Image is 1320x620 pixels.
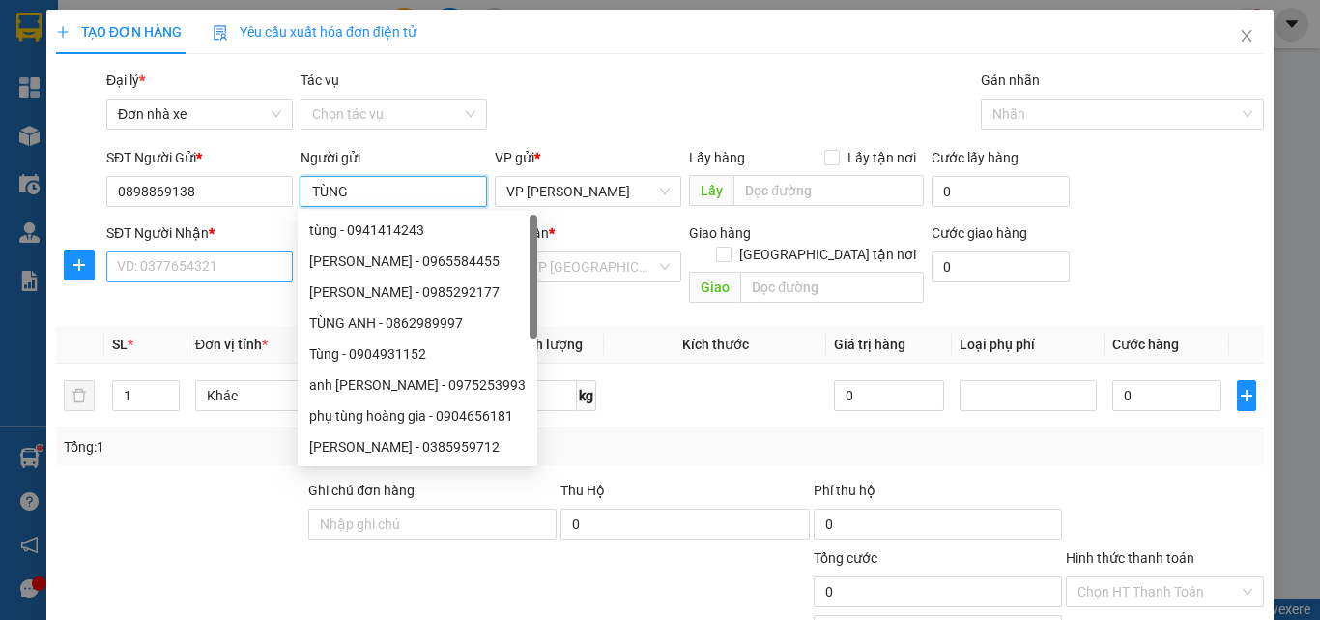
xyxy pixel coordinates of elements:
[514,337,583,352] span: Định lượng
[981,73,1040,88] label: Gán nhãn
[1066,550,1194,566] label: Hình thức thanh toán
[733,175,924,206] input: Dọc đường
[106,147,293,168] div: SĐT Người Gửi
[56,24,182,40] span: TẠO ĐƠN HÀNG
[308,483,415,498] label: Ghi chú đơn hàng
[1237,380,1256,411] button: plus
[298,215,537,246] div: tùng - 0941414243
[203,81,329,96] strong: Hotline : 0889 23 23 23
[195,337,268,352] span: Đơn vị tính
[65,257,94,273] span: plus
[740,272,924,303] input: Dọc đường
[64,250,95,280] button: plus
[213,24,416,40] span: Yêu cầu xuất hóa đơn điện tử
[298,339,537,369] div: Tùng - 0904931152
[64,380,95,411] button: delete
[309,436,526,458] div: [PERSON_NAME] - 0385959712
[298,277,537,308] div: Tùng Lâm - 0985292177
[689,150,745,165] span: Lấy hàng
[840,147,924,168] span: Lấy tận nơi
[112,337,128,352] span: SL
[682,337,749,352] span: Kích thước
[309,220,526,241] div: tùng - 0941414243
[298,246,537,277] div: tùng dương - 0965584455
[180,100,351,118] strong: : [DOMAIN_NAME]
[577,380,596,411] span: kg
[106,222,293,244] div: SĐT Người Nhận
[689,272,740,303] span: Giao
[298,369,537,400] div: anh tùng - 0975253993
[213,25,228,41] img: icon
[134,33,397,53] strong: CÔNG TY TNHH VĨNH QUANG
[834,337,905,352] span: Giá trị hàng
[180,103,225,117] span: Website
[298,431,537,462] div: tùng linh - 0385959712
[17,30,108,121] img: logo
[689,175,733,206] span: Lấy
[309,374,526,396] div: anh [PERSON_NAME] - 0975253993
[732,244,924,265] span: [GEOGRAPHIC_DATA] tận nơi
[309,251,526,272] div: [PERSON_NAME] - 0965584455
[309,405,526,427] div: phụ tùng hoàng gia - 0904656181
[1112,337,1179,352] span: Cước hàng
[932,176,1070,207] input: Cước lấy hàng
[932,150,1019,165] label: Cước lấy hàng
[814,550,877,566] span: Tổng cước
[309,343,526,365] div: Tùng - 0904931152
[309,281,526,303] div: [PERSON_NAME] - 0985292177
[952,326,1105,364] th: Loại phụ phí
[814,480,1062,509] div: Phí thu hộ
[834,380,943,411] input: 0
[1220,10,1274,64] button: Close
[301,73,339,88] label: Tác vụ
[118,100,281,129] span: Đơn nhà xe
[932,225,1027,241] label: Cước giao hàng
[1238,388,1255,403] span: plus
[932,251,1070,282] input: Cước giao hàng
[298,400,537,431] div: phụ tùng hoàng gia - 0904656181
[207,381,321,410] span: Khác
[301,147,487,168] div: Người gửi
[187,57,344,77] strong: PHIẾU GỬI HÀNG
[309,312,526,334] div: TÙNG ANH - 0862989997
[106,73,145,88] span: Đại lý
[689,225,751,241] span: Giao hàng
[495,147,681,168] div: VP gửi
[1239,28,1254,44] span: close
[308,509,557,540] input: Ghi chú đơn hàng
[506,177,670,206] span: VP Võ Chí Công
[560,483,605,498] span: Thu Hộ
[64,436,511,458] div: Tổng: 1
[298,308,537,339] div: TÙNG ANH - 0862989997
[56,25,70,39] span: plus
